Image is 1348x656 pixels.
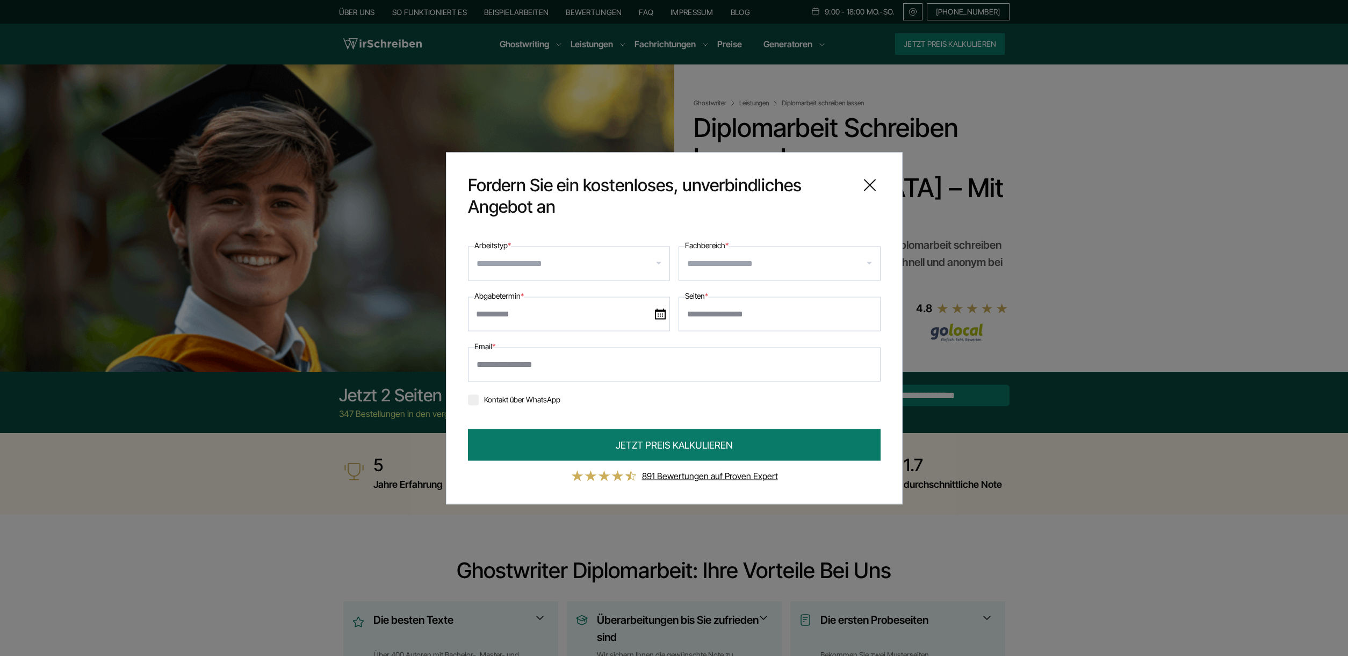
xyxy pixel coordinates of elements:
span: JETZT PREIS KALKULIEREN [616,437,733,452]
span: Fordern Sie ein kostenloses, unverbindliches Angebot an [468,174,850,217]
label: Arbeitstyp [474,239,511,251]
button: JETZT PREIS KALKULIEREN [468,429,881,460]
label: Fachbereich [685,239,729,251]
label: Email [474,340,495,352]
a: 891 Bewertungen auf Proven Expert [642,470,778,481]
label: Abgabetermin [474,289,524,302]
img: date [655,308,666,319]
input: date [468,297,670,331]
label: Seiten [685,289,708,302]
label: Kontakt über WhatsApp [468,394,560,403]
